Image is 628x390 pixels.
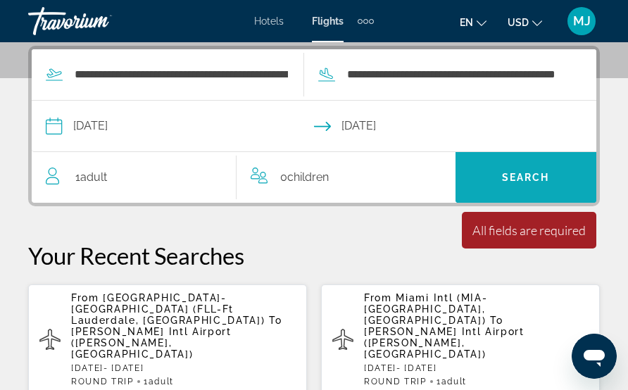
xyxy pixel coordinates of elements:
button: Return date: Nov 8, 2025 [314,101,582,151]
span: [GEOGRAPHIC_DATA]-[GEOGRAPHIC_DATA] (FLL-Ft Lauderdale, [GEOGRAPHIC_DATA]) [71,292,265,326]
span: 1 [144,377,174,386]
button: Search [456,152,597,203]
div: All fields are required [472,222,586,238]
span: Search [502,172,550,183]
span: 0 [280,168,329,187]
span: Miami Intl (MIA-[GEOGRAPHIC_DATA], [GEOGRAPHIC_DATA]) [364,292,487,326]
a: Hotels [254,15,284,27]
span: ROUND TRIP [364,377,427,386]
span: From [364,292,392,303]
span: Adult [149,377,174,386]
button: Travelers: 1 adult, 0 children [32,152,456,203]
button: Change language [460,12,486,32]
button: Extra navigation items [358,10,374,32]
span: Children [287,170,329,184]
div: Search widget [32,49,596,203]
iframe: Button to launch messaging window [572,334,617,379]
span: Adult [80,170,107,184]
span: [PERSON_NAME] Intl Airport ([PERSON_NAME], [GEOGRAPHIC_DATA]) [71,326,232,360]
a: Flights [312,15,344,27]
span: MJ [573,14,591,28]
span: 1 [75,168,107,187]
span: From [71,292,99,303]
span: ROUND TRIP [71,377,134,386]
span: USD [508,17,529,28]
button: User Menu [563,6,600,36]
span: [PERSON_NAME] Intl Airport ([PERSON_NAME], [GEOGRAPHIC_DATA]) [364,326,525,360]
span: en [460,17,473,28]
p: [DATE] - [DATE] [364,363,589,373]
button: Change currency [508,12,542,32]
a: Travorium [28,3,169,39]
span: 1 [437,377,467,386]
span: Adult [441,377,467,386]
span: To [269,315,282,326]
span: To [490,315,503,326]
p: [DATE] - [DATE] [71,363,296,373]
p: Your Recent Searches [28,241,600,270]
button: Depart date: Nov 3, 2025 [46,101,314,151]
